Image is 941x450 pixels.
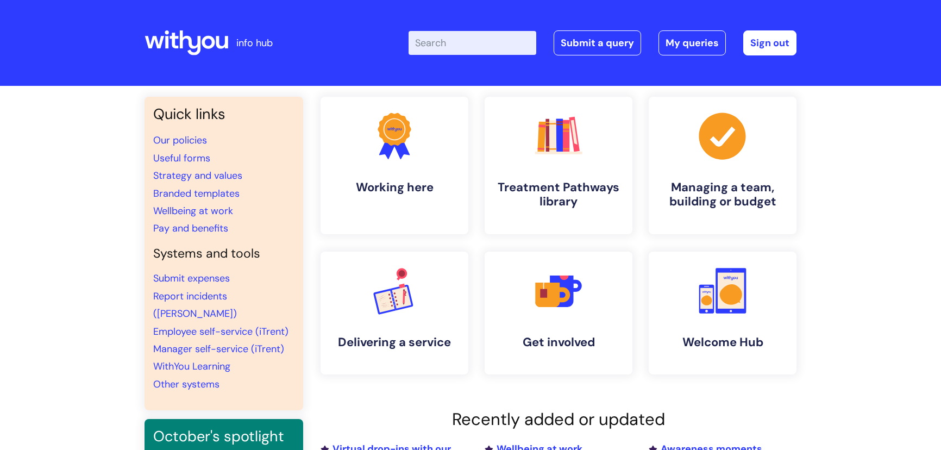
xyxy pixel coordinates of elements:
a: Treatment Pathways library [485,97,632,234]
a: Strategy and values [153,169,242,182]
h4: Welcome Hub [657,335,788,349]
a: Submit a query [554,30,641,55]
h4: Managing a team, building or budget [657,180,788,209]
h4: Treatment Pathways library [493,180,624,209]
a: Wellbeing at work [153,204,233,217]
a: Useful forms [153,152,210,165]
h3: Quick links [153,105,294,123]
a: Welcome Hub [649,252,796,374]
div: | - [409,30,796,55]
input: Search [409,31,536,55]
a: Sign out [743,30,796,55]
h2: Recently added or updated [321,409,796,429]
a: Other systems [153,378,219,391]
a: Working here [321,97,468,234]
h4: Systems and tools [153,246,294,261]
a: Get involved [485,252,632,374]
h3: October's spotlight [153,428,294,445]
a: Pay and benefits [153,222,228,235]
a: Submit expenses [153,272,230,285]
a: My queries [658,30,726,55]
a: Delivering a service [321,252,468,374]
a: Branded templates [153,187,240,200]
a: Managing a team, building or budget [649,97,796,234]
h4: Delivering a service [329,335,460,349]
a: Report incidents ([PERSON_NAME]) [153,290,237,320]
h4: Get involved [493,335,624,349]
a: WithYou Learning [153,360,230,373]
h4: Working here [329,180,460,195]
a: Our policies [153,134,207,147]
a: Employee self-service (iTrent) [153,325,288,338]
p: info hub [236,34,273,52]
a: Manager self-service (iTrent) [153,342,284,355]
